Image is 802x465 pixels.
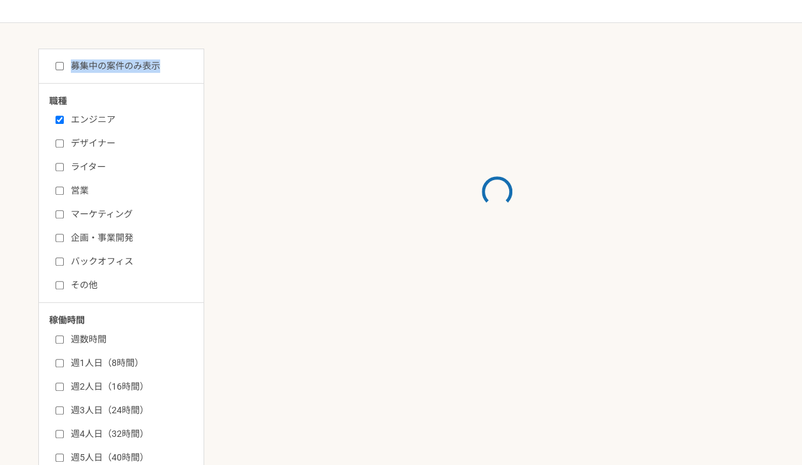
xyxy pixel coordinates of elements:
label: ライター [56,160,202,174]
input: 週数時間 [56,335,64,344]
span: 稼働時間 [49,315,85,325]
input: 週2人日（16時間） [56,383,64,391]
input: マーケティング [56,210,64,218]
label: 週4人日（32時間） [56,427,202,441]
input: 営業 [56,187,64,195]
label: その他 [56,278,202,292]
span: 職種 [49,95,67,105]
label: 営業 [56,184,202,197]
input: エンジニア [56,116,64,124]
label: マーケティング [56,208,202,221]
input: デザイナー [56,139,64,148]
input: その他 [56,281,64,289]
input: 週3人日（24時間） [56,406,64,415]
input: 募集中の案件のみ表示 [56,62,64,70]
input: 週5人日（40時間） [56,454,64,462]
label: 週5人日（40時間） [56,451,202,464]
input: バックオフィス [56,257,64,266]
label: エンジニア [56,113,202,126]
label: 週1人日（8時間） [56,356,202,370]
label: バックオフィス [56,255,202,268]
label: 週3人日（24時間） [56,404,202,417]
input: 企画・事業開発 [56,234,64,242]
input: 週4人日（32時間） [56,430,64,438]
label: 企画・事業開発 [56,231,202,245]
label: 募集中の案件のみ表示 [56,59,160,73]
label: 週2人日（16時間） [56,380,202,393]
input: ライター [56,163,64,171]
input: 週1人日（8時間） [56,359,64,367]
label: デザイナー [56,137,202,150]
label: 週数時間 [56,333,202,346]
